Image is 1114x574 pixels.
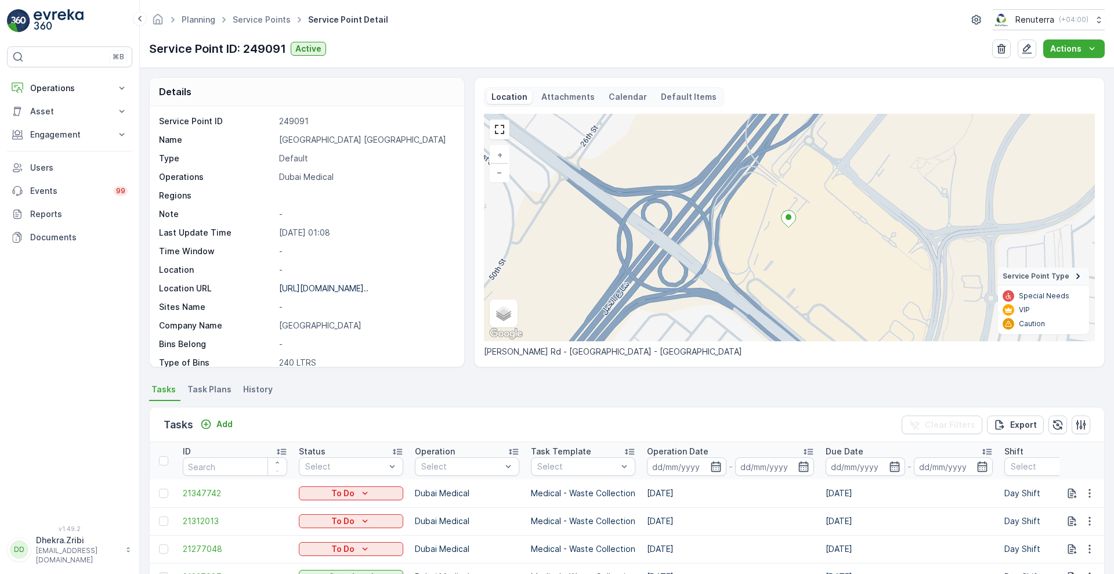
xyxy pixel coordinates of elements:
[187,384,232,395] span: Task Plans
[279,227,452,239] p: [DATE] 01:08
[421,461,501,472] p: Select
[30,162,128,174] p: Users
[182,15,215,24] a: Planning
[159,246,274,257] p: Time Window
[159,320,274,331] p: Company Name
[902,416,982,434] button: Clear Filters
[183,543,287,555] span: 21277048
[183,515,287,527] a: 21312013
[491,91,527,103] p: Location
[183,446,191,457] p: ID
[243,384,273,395] span: History
[1059,15,1088,24] p: ( +04:00 )
[183,488,287,499] a: 21347742
[1010,419,1037,431] p: Export
[36,535,120,546] p: Dhekra.Zribi
[30,185,107,197] p: Events
[820,535,999,563] td: [DATE]
[7,179,132,203] a: Events99
[907,460,912,474] p: -
[159,301,274,313] p: Sites Name
[151,17,164,27] a: Homepage
[279,134,452,146] p: [GEOGRAPHIC_DATA] [GEOGRAPHIC_DATA]
[279,283,368,293] p: [URL][DOMAIN_NAME]..
[987,416,1044,434] button: Export
[159,153,274,164] p: Type
[279,301,452,313] p: -
[661,91,717,103] p: Default Items
[7,535,132,565] button: DDDhekra.Zribi[EMAIL_ADDRESS][DOMAIN_NAME]
[183,457,287,476] input: Search
[159,338,274,350] p: Bins Belong
[164,417,193,433] p: Tasks
[541,91,595,103] p: Attachments
[820,507,999,535] td: [DATE]
[415,446,455,457] p: Operation
[525,479,641,507] td: Medical - Waste Collection
[820,479,999,507] td: [DATE]
[729,460,733,474] p: -
[1011,461,1091,472] p: Select
[7,226,132,249] a: Documents
[116,186,125,196] p: 99
[641,507,820,535] td: [DATE]
[484,346,1095,358] p: [PERSON_NAME] Rd - [GEOGRAPHIC_DATA] - [GEOGRAPHIC_DATA]
[914,457,993,476] input: dd/mm/yyyy
[826,457,905,476] input: dd/mm/yyyy
[279,208,452,220] p: -
[331,488,355,499] p: To Do
[291,42,326,56] button: Active
[299,514,403,528] button: To Do
[30,129,109,140] p: Engagement
[279,171,452,183] p: Dubai Medical
[279,264,452,276] p: -
[647,446,708,457] p: Operation Date
[216,418,233,430] p: Add
[7,525,132,532] span: v 1.49.2
[925,419,975,431] p: Clear Filters
[491,164,508,181] a: Zoom Out
[10,540,28,559] div: DD
[331,515,355,527] p: To Do
[305,461,385,472] p: Select
[159,134,274,146] p: Name
[491,301,516,326] a: Layers
[159,544,168,554] div: Toggle Row Selected
[279,153,452,164] p: Default
[299,486,403,500] button: To Do
[7,123,132,146] button: Engagement
[531,446,591,457] p: Task Template
[299,446,325,457] p: Status
[1004,446,1023,457] p: Shift
[30,232,128,243] p: Documents
[299,542,403,556] button: To Do
[159,283,274,294] p: Location URL
[735,457,815,476] input: dd/mm/yyyy
[34,9,84,33] img: logo_light-DOdMpM7g.png
[647,457,726,476] input: dd/mm/yyyy
[993,13,1011,26] img: Screenshot_2024-07-26_at_13.33.01.png
[7,77,132,100] button: Operations
[7,9,30,33] img: logo
[7,203,132,226] a: Reports
[279,246,452,257] p: -
[279,115,452,127] p: 249091
[159,227,274,239] p: Last Update Time
[149,40,286,57] p: Service Point ID: 249091
[306,14,390,26] span: Service Point Detail
[409,535,525,563] td: Dubai Medical
[159,517,168,526] div: Toggle Row Selected
[1019,291,1069,301] p: Special Needs
[159,85,191,99] p: Details
[525,507,641,535] td: Medical - Waste Collection
[609,91,647,103] p: Calendar
[491,146,508,164] a: Zoom In
[151,384,176,395] span: Tasks
[491,121,508,138] a: View Fullscreen
[295,43,321,55] p: Active
[998,268,1089,286] summary: Service Point Type
[159,357,274,369] p: Type of Bins
[30,208,128,220] p: Reports
[196,417,237,431] button: Add
[279,357,452,369] p: 240 LTRS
